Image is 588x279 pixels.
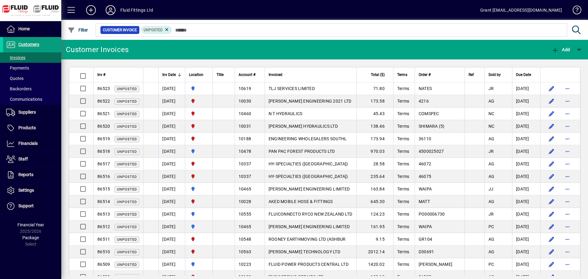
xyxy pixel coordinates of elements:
span: HY-SPECIALTIES ([GEOGRAPHIC_DATA]) [269,174,348,179]
span: FLUID POWER PRODUCTS CENTRAL LTD [269,262,349,267]
span: 86513 [97,212,110,217]
span: JR [488,149,494,154]
span: AG [488,136,495,141]
span: 86517 [97,161,110,166]
span: 4500025027 [419,149,444,154]
span: 86516 [97,174,110,179]
td: [DATE] [158,158,185,170]
button: Profile [101,5,120,16]
span: 10337 [239,161,251,166]
button: More options [563,121,572,131]
td: 2012.14 [356,246,393,258]
span: 10465 [239,187,251,191]
span: 86519 [97,136,110,141]
span: 86514 [97,199,110,204]
span: Unposted [117,175,137,179]
span: Unposted [117,137,137,141]
button: Edit [547,84,556,93]
span: 86510 [97,249,110,254]
span: AG [488,237,495,242]
span: Terms [397,237,409,242]
span: Unposted [117,150,137,154]
span: Staff [18,156,28,161]
span: JR [488,212,494,217]
td: 71.80 [356,82,393,95]
span: Payments [6,66,29,70]
td: 163.84 [356,183,393,195]
span: [PERSON_NAME] [419,262,452,267]
button: Edit [547,222,556,232]
span: AG [488,99,495,104]
span: Order # [419,71,431,78]
span: JJ [488,187,494,191]
span: Unposted [117,263,137,267]
span: Add [552,47,570,52]
span: Financial Year [17,222,44,227]
span: COMSPEC [419,111,439,116]
button: Edit [547,247,556,257]
span: Products [18,125,36,130]
span: 10555 [239,212,251,217]
td: [DATE] [512,195,540,208]
span: Unposted [117,187,137,191]
td: [DATE] [158,133,185,145]
td: [DATE] [158,195,185,208]
span: Unposted [117,87,137,91]
span: NC [488,124,495,129]
td: [DATE] [158,145,185,158]
span: 10188 [239,136,251,141]
a: Support [3,198,61,214]
td: 173.94 [356,133,393,145]
button: Edit [547,197,556,206]
div: Fluid Fittings Ltd [120,5,153,15]
span: Unposted [117,225,137,229]
td: [DATE] [512,95,540,107]
span: 10223 [239,262,251,267]
span: 10548 [239,237,251,242]
button: Add [550,44,571,55]
span: AG [488,249,495,254]
button: Edit [547,184,556,194]
div: Ref [469,71,481,78]
span: SHIMARA (5) [419,124,445,129]
span: PC [488,224,494,229]
div: Order # [419,71,461,78]
span: Account # [239,71,255,78]
td: 173.58 [356,95,393,107]
span: FLUID FITTINGS CHRISTCHURCH [189,135,209,142]
span: Terms [397,99,409,104]
div: Title [217,71,231,78]
button: More options [563,109,572,119]
span: 86518 [97,149,110,154]
span: [PERSON_NAME] ENGINEERING LIMITED [269,187,350,191]
span: FLUID FITTINGS CHRISTCHURCH [189,173,209,180]
span: [PERSON_NAME] ENGINEERING 2021 LTD [269,99,352,104]
span: PC [488,262,494,267]
span: 4216 [419,99,429,104]
span: Terms [397,199,409,204]
span: Terms [397,161,409,166]
span: Inv # [97,71,105,78]
a: Settings [3,183,61,198]
span: Unposted [117,200,137,204]
span: Terms [397,71,407,78]
div: Sold by [488,71,508,78]
a: Suppliers [3,105,61,120]
span: Title [217,71,224,78]
span: 86521 [97,111,110,116]
span: Due Date [516,71,531,78]
td: [DATE] [512,145,540,158]
span: 86522 [97,99,110,104]
span: Quotes [6,76,24,81]
span: Terms [397,111,409,116]
span: FLUID FITTINGS CHRISTCHURCH [189,110,209,117]
span: TLJ SERVICES LIMITED [269,86,315,91]
div: Grant [EMAIL_ADDRESS][DOMAIN_NAME] [480,5,562,15]
span: HY-SPECIALTIES ([GEOGRAPHIC_DATA]) [269,161,348,166]
button: More options [563,197,572,206]
div: Inv Date [162,71,181,78]
span: Unposted [117,238,137,242]
span: 10337 [239,174,251,179]
button: More options [563,209,572,219]
td: [DATE] [158,170,185,183]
